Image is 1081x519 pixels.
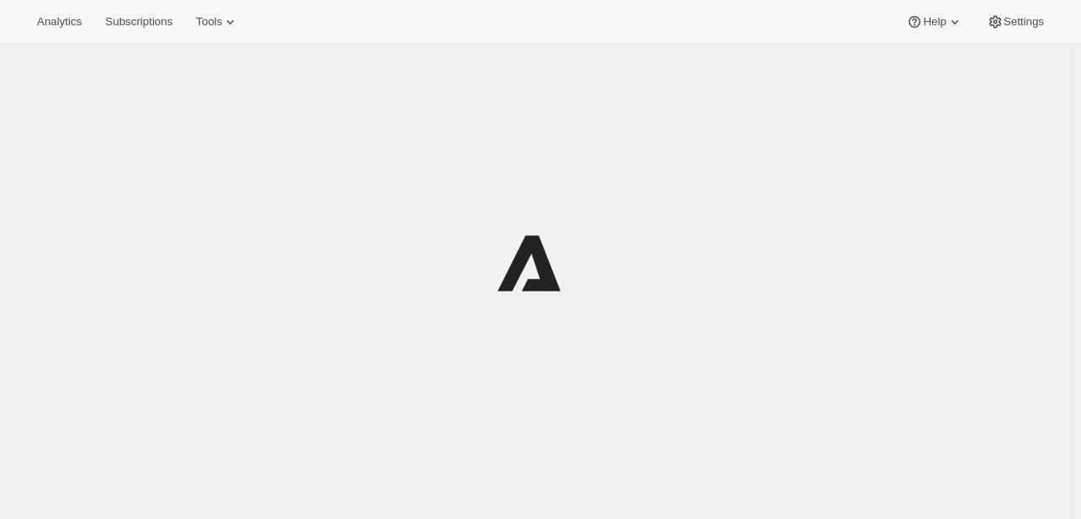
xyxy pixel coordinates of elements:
[27,10,92,34] button: Analytics
[1004,15,1044,29] span: Settings
[95,10,182,34] button: Subscriptions
[37,15,82,29] span: Analytics
[923,15,946,29] span: Help
[196,15,222,29] span: Tools
[977,10,1054,34] button: Settings
[896,10,973,34] button: Help
[186,10,249,34] button: Tools
[105,15,172,29] span: Subscriptions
